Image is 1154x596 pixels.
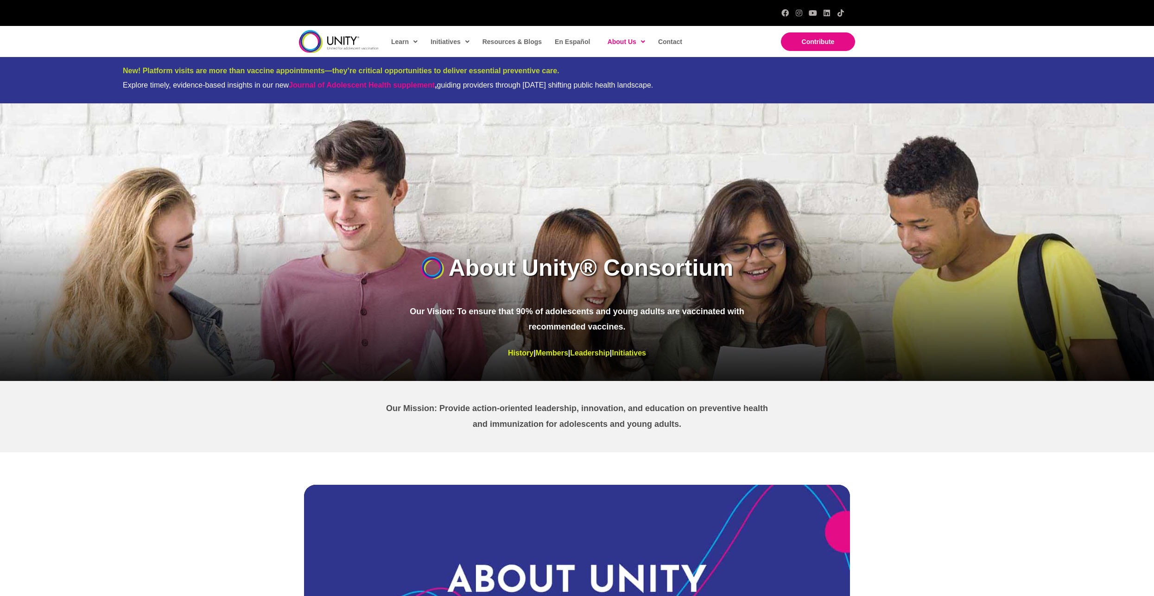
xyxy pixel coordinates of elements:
span: Contribute [802,38,835,45]
p: Our Vision: To ensure that 90% of adolescents and young adults are vaccinated with recommended va... [402,304,752,335]
div: Explore timely, evidence-based insights in our new guiding providers through [DATE] shifting publ... [123,81,1031,89]
a: Resources & Blogs [478,31,545,52]
span: Contact [658,38,682,45]
span: New! Platform visits are more than vaccine appointments—they’re critical opportunities to deliver... [123,67,559,75]
a: Journal of Adolescent Health supplement [289,81,435,89]
a: Contact [653,31,686,52]
img: unity-logo-dark [299,30,379,53]
a: About Us [603,31,649,52]
span: En Español [555,38,590,45]
span: Resources & Blogs [482,38,542,45]
a: History [508,349,533,357]
span: About Us [608,35,645,49]
a: Facebook [781,9,789,17]
a: LinkedIn [823,9,831,17]
p: Our Mission: Provide action-oriented leadership, innovation, and education on preventive health a... [380,401,774,432]
a: TikTok [837,9,844,17]
span: Initiatives [431,35,469,49]
a: Contribute [781,32,855,51]
strong: , [289,81,437,89]
a: Leadership [570,349,609,357]
a: Members [536,349,568,357]
p: | | | [402,346,752,360]
a: Instagram [795,9,803,17]
a: Initiatives [612,349,646,357]
img: UnityIcon-new [421,257,444,279]
span: Learn [391,35,418,49]
a: YouTube [809,9,817,17]
a: En Español [550,31,594,52]
h1: About Unity® Consortium [449,252,734,284]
